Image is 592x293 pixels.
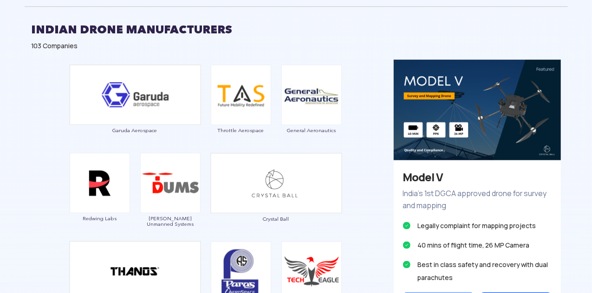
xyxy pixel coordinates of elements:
span: Crystal Ball [210,216,342,222]
li: Legally complaint for mapping projects [403,219,552,232]
a: General Aeronautics [281,90,342,133]
p: India’s 1st DGCA approved drone for survey and mapping [403,188,552,212]
img: bg_eco_crystal.png [394,60,561,160]
span: Throttle Aerospace [210,127,272,133]
li: Best in class safety and recovery with dual parachutes [403,258,552,284]
a: [PERSON_NAME] Unmanned Systems [140,178,201,227]
img: ic_garuda_eco.png [69,64,201,125]
div: 103 Companies [32,41,561,51]
h2: INDIAN DRONE MANUFACTURERS [32,18,561,41]
span: General Aeronautics [281,127,342,133]
a: Redwing Labs [69,178,130,221]
span: [PERSON_NAME] Unmanned Systems [140,216,201,227]
img: ic_redwinglabs.png [70,153,130,213]
span: Redwing Labs [69,216,130,221]
img: ic_daksha.png [140,153,201,213]
h3: Model V [403,170,552,185]
a: Garuda Aerospace [69,90,201,133]
img: ic_general.png [281,65,342,125]
img: ic_crystalball_double.png [210,153,342,214]
a: Throttle Aerospace [210,90,272,133]
img: ic_throttle.png [211,65,271,125]
span: Garuda Aerospace [69,127,201,133]
li: 40 mins of flight time, 26 MP Camera [403,239,552,252]
a: Crystal Ball [210,178,342,222]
